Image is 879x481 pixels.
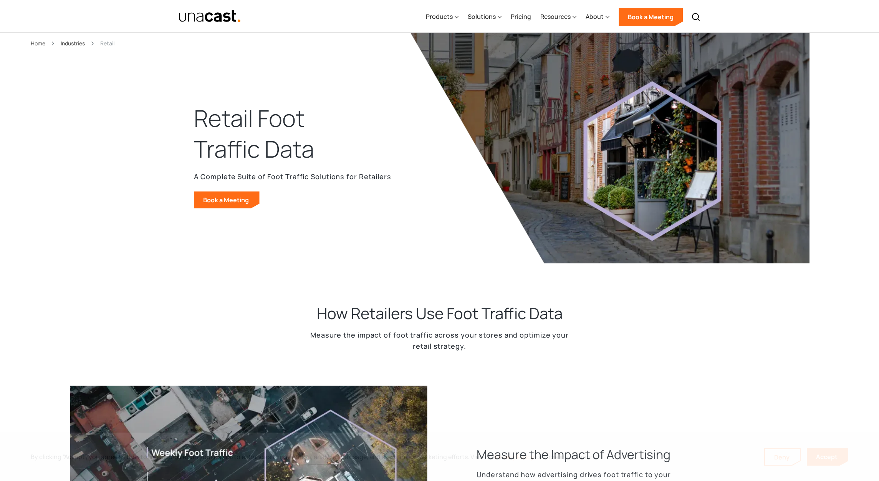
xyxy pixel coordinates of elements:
[807,448,848,466] a: Accept
[100,39,114,48] div: Retail
[31,39,45,48] a: Home
[410,33,809,263] img: visualization depicting a city street with the retail store outlined
[540,12,571,21] div: Resources
[586,1,609,33] div: About
[495,453,534,461] a: Privacy Policy
[179,10,241,23] img: Unacast text logo
[194,171,391,182] p: A Complete Suite of Foot Traffic Solutions for Retailers
[765,449,800,465] a: Deny
[468,12,496,21] div: Solutions
[61,39,85,48] a: Industries
[317,303,563,323] h2: How Retailers Use Foot Traffic Data
[31,453,596,461] div: By clicking “Accept”, you agree to the storing of cookies on your device to enhance site navigati...
[540,1,576,33] div: Resources
[286,330,593,352] p: Measure the impact of foot traffic across your stores and optimize your retail strategy.
[194,191,260,208] a: Book a Meeting
[194,103,328,165] h1: Retail Foot Traffic Data
[426,12,453,21] div: Products
[468,1,502,33] div: Solutions
[511,1,531,33] a: Pricing
[426,1,459,33] div: Products
[179,10,241,23] a: home
[586,12,604,21] div: About
[691,12,700,22] img: Search icon
[619,8,683,26] a: Book a Meeting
